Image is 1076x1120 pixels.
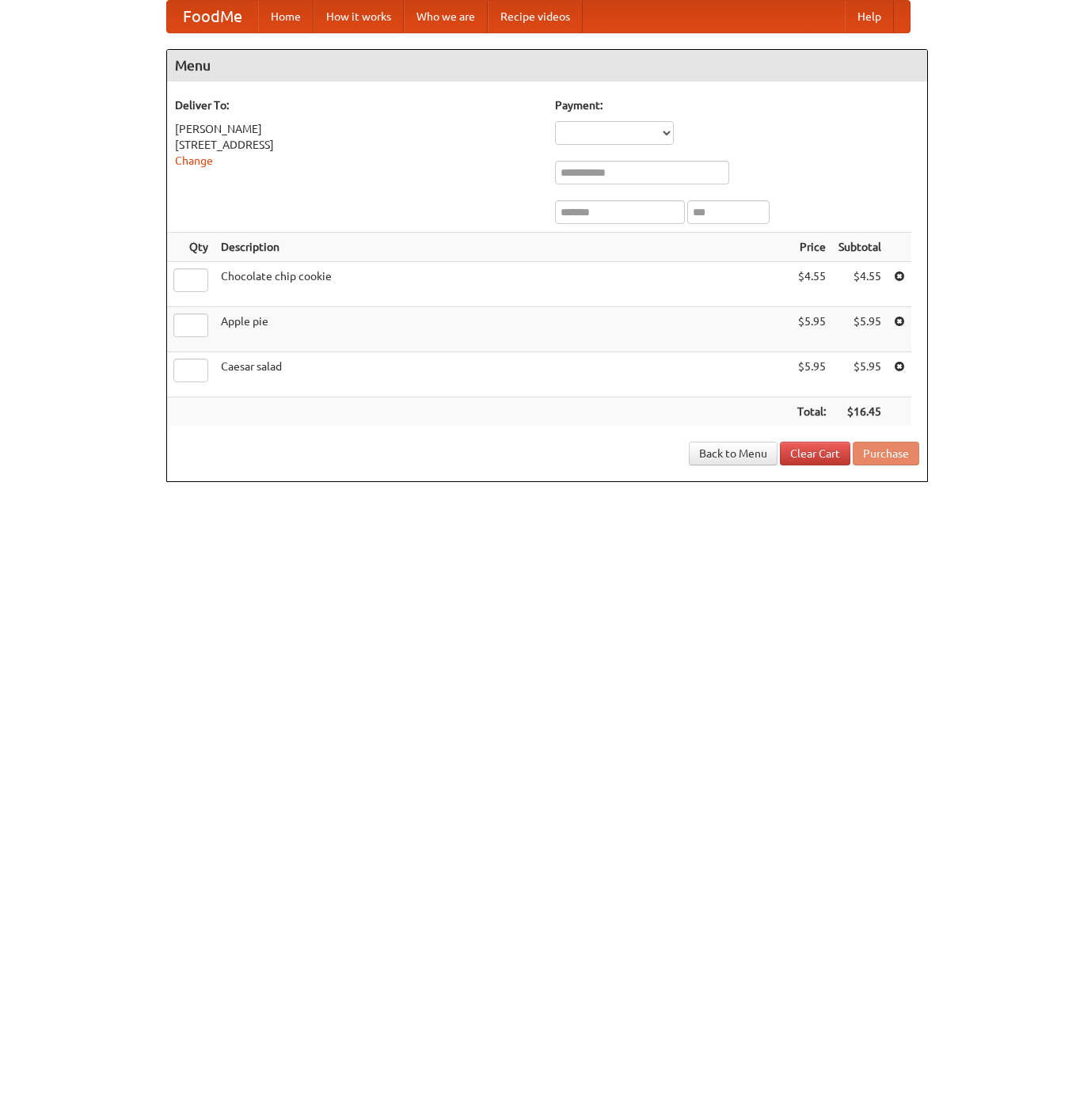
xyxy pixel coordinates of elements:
[404,1,488,32] a: Who we are
[175,154,213,167] a: Change
[488,1,583,32] a: Recipe videos
[167,1,258,32] a: FoodMe
[689,442,778,465] a: Back to Menu
[791,307,832,352] td: $5.95
[314,1,404,32] a: How it works
[167,233,215,262] th: Qty
[175,97,539,113] h5: Deliver To:
[832,307,888,352] td: $5.95
[175,137,539,153] div: [STREET_ADDRESS]
[832,262,888,307] td: $4.55
[832,233,888,262] th: Subtotal
[791,352,832,397] td: $5.95
[780,442,850,465] a: Clear Cart
[845,1,894,32] a: Help
[167,50,927,82] h4: Menu
[832,397,888,427] th: $16.45
[791,233,832,262] th: Price
[215,233,791,262] th: Description
[215,262,791,307] td: Chocolate chip cookie
[832,352,888,397] td: $5.95
[258,1,314,32] a: Home
[215,352,791,397] td: Caesar salad
[791,397,832,427] th: Total:
[175,121,539,137] div: [PERSON_NAME]
[791,262,832,307] td: $4.55
[215,307,791,352] td: Apple pie
[555,97,919,113] h5: Payment:
[853,442,919,465] button: Purchase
